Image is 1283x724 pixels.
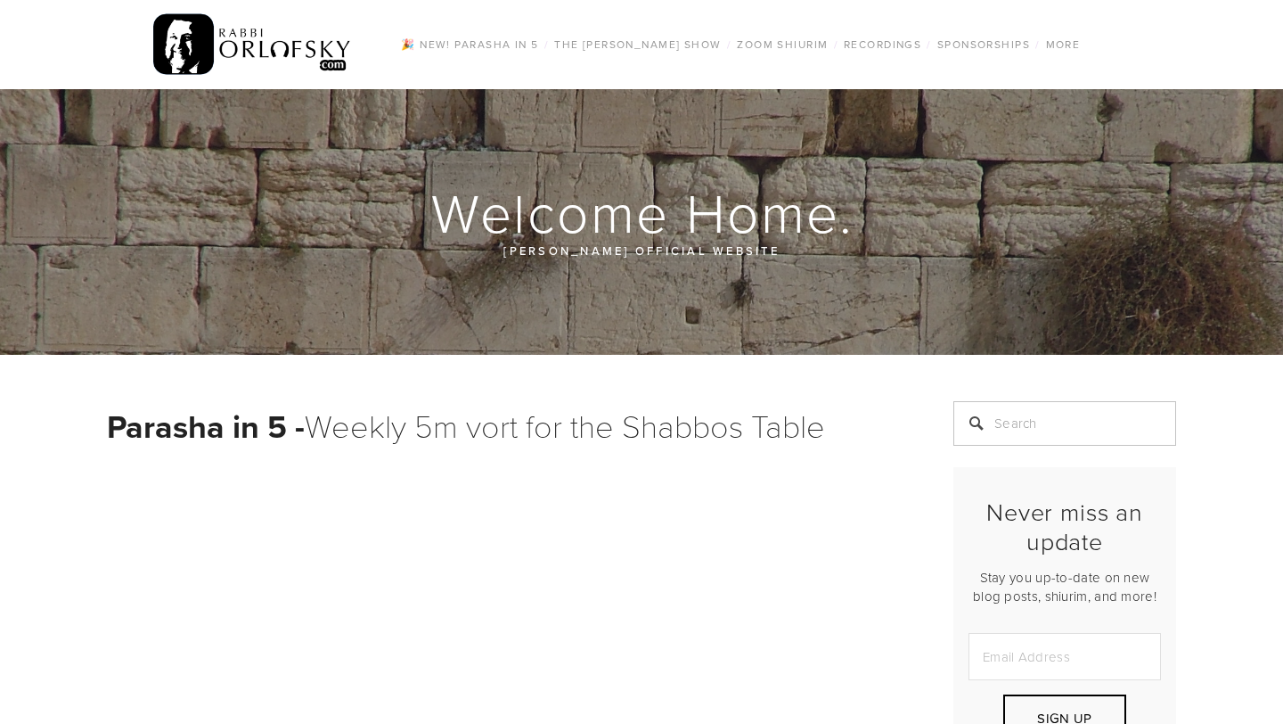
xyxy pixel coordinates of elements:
[153,10,352,79] img: RabbiOrlofsky.com
[107,184,1178,241] h1: Welcome Home.
[727,37,731,52] span: /
[107,401,909,450] h1: Weekly 5m vort for the Shabbos Table
[834,37,838,52] span: /
[544,37,549,52] span: /
[968,498,1161,555] h2: Never miss an update
[396,33,543,56] a: 🎉 NEW! Parasha in 5
[731,33,833,56] a: Zoom Shiurim
[953,401,1176,446] input: Search
[107,403,305,449] strong: Parasha in 5 -
[927,37,931,52] span: /
[1035,37,1040,52] span: /
[968,633,1161,680] input: Email Address
[549,33,727,56] a: The [PERSON_NAME] Show
[214,241,1069,260] p: [PERSON_NAME] official website
[1041,33,1086,56] a: More
[968,568,1161,605] p: Stay you up-to-date on new blog posts, shiurim, and more!
[932,33,1035,56] a: Sponsorships
[838,33,927,56] a: Recordings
